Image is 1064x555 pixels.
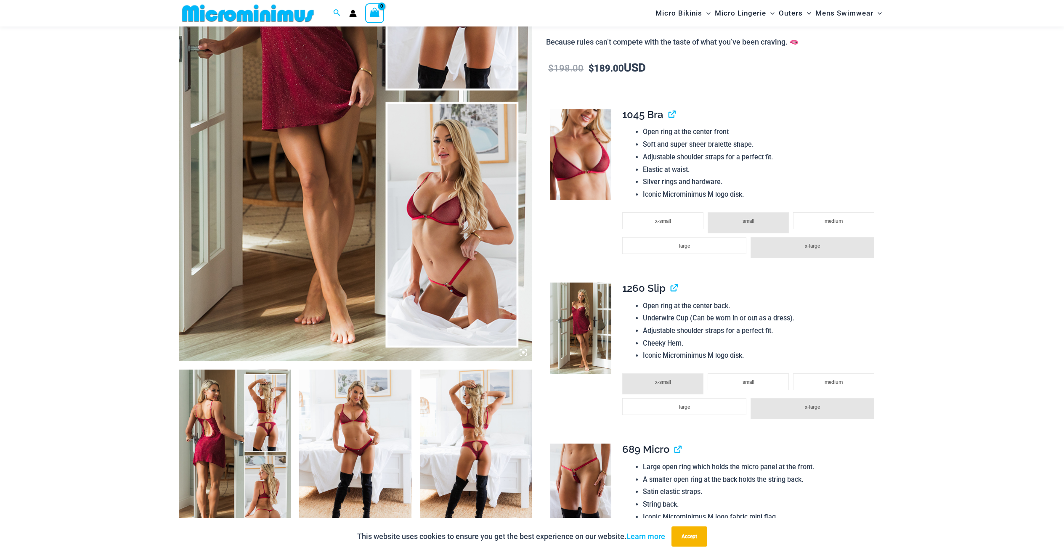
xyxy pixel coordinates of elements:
[643,486,878,498] li: Satin elastic straps.
[643,188,878,201] li: Iconic Microminimus M logo disk.
[622,398,746,415] li: large
[622,237,746,254] li: large
[743,218,754,224] span: small
[671,526,707,547] button: Accept
[793,373,874,390] li: medium
[179,4,317,23] img: MM SHOP LOGO FLAT
[357,530,665,543] p: This website uses cookies to ensure you get the best experience on our website.
[589,63,624,74] bdi: 189.00
[793,212,874,229] li: medium
[550,109,611,201] img: Guilty Pleasures Red 1045 Bra
[550,444,611,535] img: Guilty Pleasures Red 689 Micro
[643,300,878,312] li: Open ring at the center back.
[420,370,532,538] img: Guilty Pleasures Red 1045 Bra 6045 Thong
[708,373,789,390] li: small
[626,532,665,541] a: Learn more
[708,212,789,233] li: small
[805,404,820,410] span: x-large
[589,63,594,74] span: $
[743,379,754,385] span: small
[751,237,874,258] li: x-large
[803,3,811,24] span: Menu Toggle
[643,138,878,151] li: Soft and super sheer bralette shape.
[805,243,820,249] span: x-large
[679,243,690,249] span: large
[643,151,878,164] li: Adjustable shoulder straps for a perfect fit.
[713,3,777,24] a: Micro LingerieMenu ToggleMenu Toggle
[365,3,385,23] a: View Shopping Cart, empty
[815,3,873,24] span: Mens Swimwear
[643,498,878,511] li: String back.
[873,3,882,24] span: Menu Toggle
[643,349,878,362] li: Iconic Microminimus M logo disk.
[299,370,411,538] img: Guilty Pleasures Red 1045 Bra 6045 Thong
[333,8,341,18] a: Search icon link
[643,126,878,138] li: Open ring at the center front
[777,3,813,24] a: OutersMenu ToggleMenu Toggle
[550,283,611,374] img: Guilty Pleasures Red 1260 Slip
[622,443,669,455] span: 689 Micro
[655,379,671,385] span: x-small
[655,3,702,24] span: Micro Bikinis
[643,473,878,486] li: A smaller open ring at the back holds the string back.
[622,212,703,229] li: x-small
[643,325,878,337] li: Adjustable shoulder straps for a perfect fit.
[751,398,874,419] li: x-large
[622,373,703,394] li: x-small
[546,62,885,75] p: USD
[179,370,291,538] img: Guilty Pleasures Red Collection Pack
[652,1,886,25] nav: Site Navigation
[548,63,584,74] bdi: 198.00
[643,312,878,325] li: Underwire Cup (Can be worn in or out as a dress).
[643,461,878,473] li: Large open ring which holds the micro panel at the front.
[655,218,671,224] span: x-small
[349,10,357,17] a: Account icon link
[643,176,878,188] li: Silver rings and hardware.
[825,218,843,224] span: medium
[766,3,775,24] span: Menu Toggle
[702,3,711,24] span: Menu Toggle
[643,164,878,176] li: Elastic at waist.
[643,511,878,523] li: Iconic Microminimus M logo fabric mini flag.
[622,108,663,121] span: 1045 Bra
[825,379,843,385] span: medium
[715,3,766,24] span: Micro Lingerie
[548,63,554,74] span: $
[622,282,666,294] span: 1260 Slip
[653,3,713,24] a: Micro BikinisMenu ToggleMenu Toggle
[643,337,878,350] li: Cheeky Hem.
[679,404,690,410] span: large
[779,3,803,24] span: Outers
[813,3,884,24] a: Mens SwimwearMenu ToggleMenu Toggle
